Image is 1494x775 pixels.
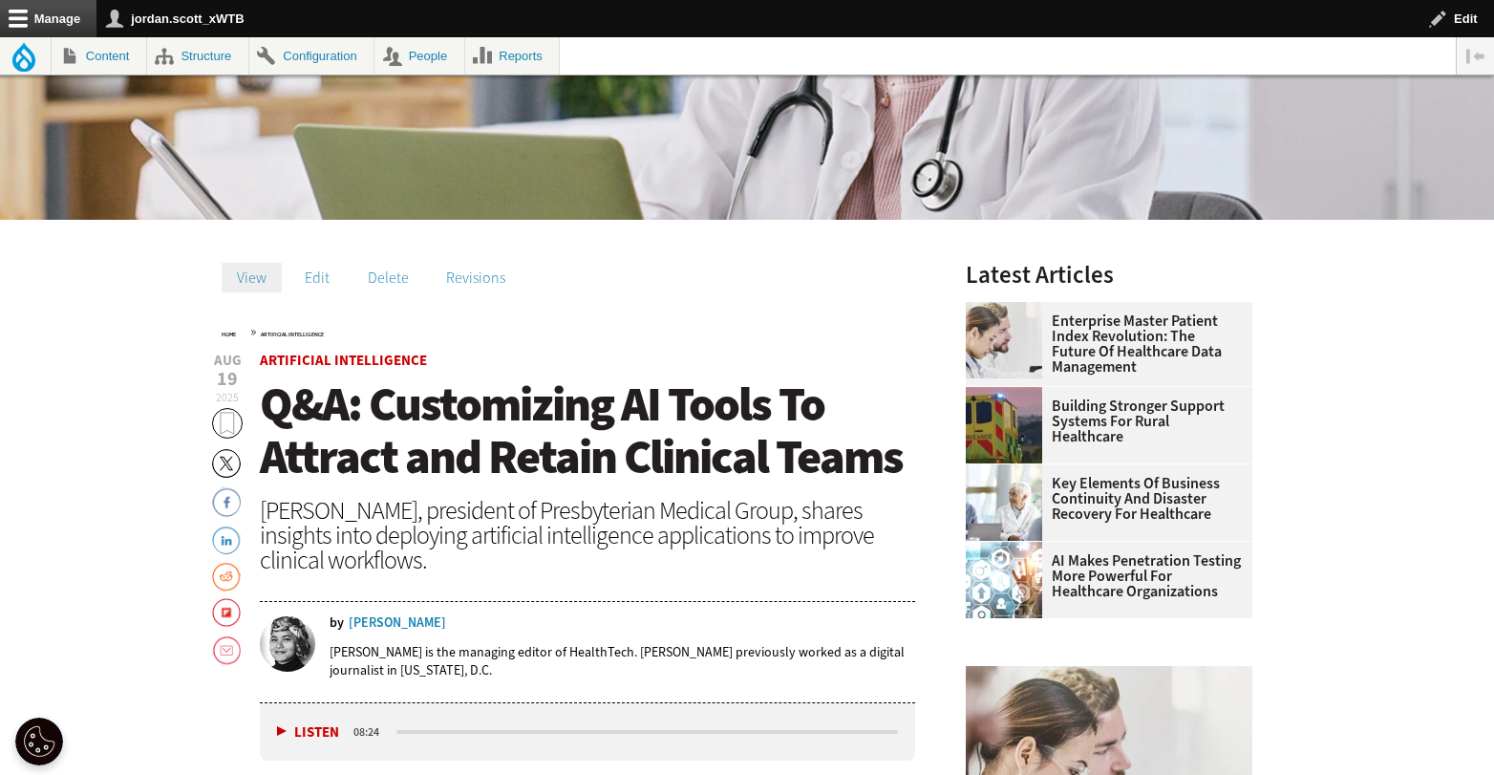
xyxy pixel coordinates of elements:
[966,313,1241,375] a: Enterprise Master Patient Index Revolution: The Future of Healthcare Data Management
[222,263,282,291] a: View
[966,464,1042,541] img: incident response team discusses around a table
[212,370,243,389] span: 19
[966,464,1052,480] a: incident response team discusses around a table
[966,542,1042,618] img: Healthcare and hacking concept
[374,37,464,75] a: People
[260,616,315,672] img: Teta-Alim
[260,498,915,572] div: [PERSON_NAME], president of Presbyterian Medical Group, shares insights into deploying artificial...
[966,553,1241,599] a: AI Makes Penetration Testing More Powerful for Healthcare Organizations
[260,351,427,370] a: Artificial Intelligence
[212,354,243,368] span: Aug
[222,331,236,338] a: Home
[15,718,63,765] div: Cookie Settings
[260,373,903,488] span: Q&A: Customizing AI Tools To Attract and Retain Clinical Teams
[1457,37,1494,75] button: Vertical orientation
[289,263,345,291] a: Edit
[966,387,1052,402] a: ambulance driving down country road at sunset
[966,263,1252,287] h3: Latest Articles
[465,37,560,75] a: Reports
[15,718,63,765] button: Open Preferences
[330,643,915,679] p: [PERSON_NAME] is the managing editor of HealthTech. [PERSON_NAME] previously worked as a digital ...
[966,302,1052,317] a: medical researchers look at data on desktop monitor
[330,616,344,630] span: by
[222,324,915,339] div: »
[147,37,248,75] a: Structure
[249,37,373,75] a: Configuration
[260,703,915,761] div: media player
[52,37,146,75] a: Content
[966,542,1052,557] a: Healthcare and hacking concept
[966,476,1241,522] a: Key Elements of Business Continuity and Disaster Recovery for Healthcare
[352,263,424,291] a: Delete
[349,616,446,630] a: [PERSON_NAME]
[966,398,1241,444] a: Building Stronger Support Systems for Rural Healthcare
[277,725,339,740] button: Listen
[966,387,1042,463] img: ambulance driving down country road at sunset
[261,331,324,338] a: Artificial Intelligence
[216,390,239,405] span: 2025
[351,723,394,741] div: duration
[431,263,521,291] a: Revisions
[966,302,1042,378] img: medical researchers look at data on desktop monitor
